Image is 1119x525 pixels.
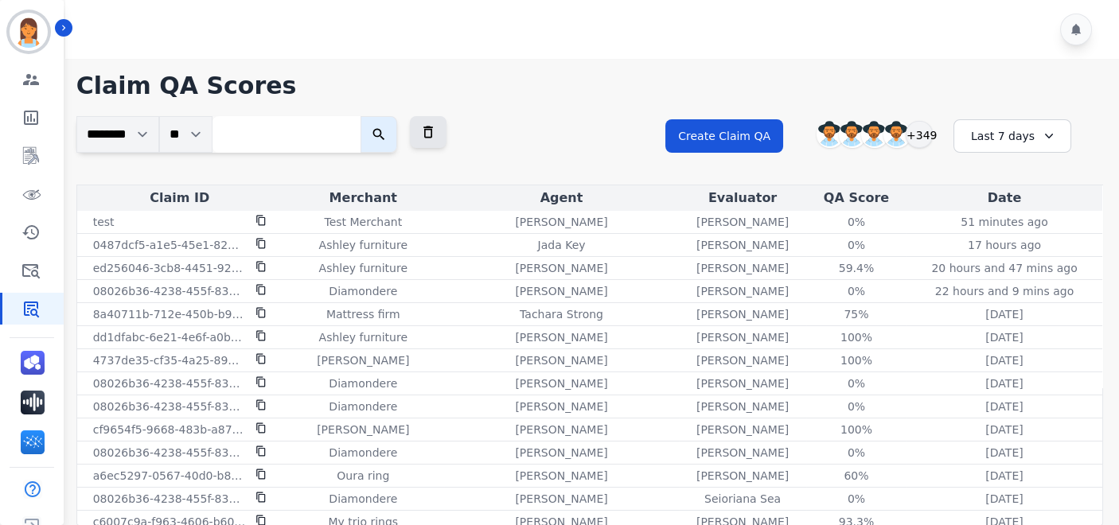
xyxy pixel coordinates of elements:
[93,399,246,414] p: 08026b36-4238-455f-832e-bcdcc263af9a
[696,375,789,391] p: [PERSON_NAME]
[985,375,1023,391] p: [DATE]
[515,283,607,299] p: [PERSON_NAME]
[821,306,892,322] div: 75%
[515,399,607,414] p: [PERSON_NAME]
[696,468,789,484] p: [PERSON_NAME]
[317,352,409,368] p: [PERSON_NAME]
[10,13,48,51] img: Bordered avatar
[931,260,1077,276] p: 20 hours and 47 mins ago
[821,422,892,437] div: 100%
[682,189,803,208] div: Evaluator
[515,445,607,461] p: [PERSON_NAME]
[985,491,1023,507] p: [DATE]
[696,445,789,461] p: [PERSON_NAME]
[329,375,397,391] p: Diamondere
[809,189,903,208] div: QA Score
[515,491,607,507] p: [PERSON_NAME]
[329,283,397,299] p: Diamondere
[985,329,1023,345] p: [DATE]
[821,491,892,507] div: 0%
[665,119,783,153] button: Create Claim QA
[329,445,397,461] p: Diamondere
[696,237,789,253] p: [PERSON_NAME]
[821,468,892,484] div: 60%
[76,72,1103,100] h1: Claim QA Scores
[515,352,607,368] p: [PERSON_NAME]
[326,306,400,322] p: Mattress firm
[821,352,892,368] div: 100%
[337,468,389,484] p: Oura ring
[93,491,246,507] p: 08026b36-4238-455f-832e-bcdcc263af9a
[985,445,1023,461] p: [DATE]
[910,189,1099,208] div: Date
[821,445,892,461] div: 0%
[515,468,607,484] p: [PERSON_NAME]
[329,491,397,507] p: Diamondere
[319,237,407,253] p: Ashley furniture
[317,422,409,437] p: [PERSON_NAME]
[93,422,246,437] p: cf9654f5-9668-483b-a876-e0006aa8fbce
[696,260,789,276] p: [PERSON_NAME]
[515,214,607,230] p: [PERSON_NAME]
[704,491,781,507] p: Seioriana Sea
[93,237,246,253] p: 0487dcf5-a1e5-45e1-8279-50de5b7f1e88
[961,214,1047,230] p: 51 minutes ago
[319,329,407,345] p: Ashley furniture
[821,214,892,230] div: 0%
[696,283,789,299] p: [PERSON_NAME]
[985,399,1023,414] p: [DATE]
[93,329,246,345] p: dd1dfabc-6e21-4e6f-a0bd-137011f4ed52
[821,283,892,299] div: 0%
[93,260,246,276] p: ed256046-3cb8-4451-9222-f3cb19bcf51e
[447,189,676,208] div: Agent
[324,214,402,230] p: Test Merchant
[80,189,279,208] div: Claim ID
[93,468,246,484] p: a6ec5297-0567-40d0-b81f-8e59e01dd74e
[93,283,246,299] p: 08026b36-4238-455f-832e-bcdcc263af9a
[985,306,1023,322] p: [DATE]
[821,399,892,414] div: 0%
[696,214,789,230] p: [PERSON_NAME]
[515,375,607,391] p: [PERSON_NAME]
[93,214,115,230] p: test
[906,121,933,148] div: +349
[821,329,892,345] div: 100%
[515,329,607,345] p: [PERSON_NAME]
[985,422,1023,437] p: [DATE]
[286,189,441,208] div: Merchant
[696,422,789,437] p: [PERSON_NAME]
[821,375,892,391] div: 0%
[696,399,789,414] p: [PERSON_NAME]
[935,283,1074,299] p: 22 hours and 9 mins ago
[93,306,246,322] p: 8a40711b-712e-450b-b982-5f8aa72817fc
[985,352,1023,368] p: [DATE]
[696,306,789,322] p: [PERSON_NAME]
[821,237,892,253] div: 0%
[985,468,1023,484] p: [DATE]
[696,352,789,368] p: [PERSON_NAME]
[93,375,246,391] p: 08026b36-4238-455f-832e-bcdcc263af9a
[968,237,1041,253] p: 17 hours ago
[520,306,603,322] p: Tachara Strong
[515,260,607,276] p: [PERSON_NAME]
[953,119,1071,153] div: Last 7 days
[93,352,246,368] p: 4737de35-cf35-4a25-898c-0d8025ca9174
[93,445,246,461] p: 08026b36-4238-455f-832e-bcdcc263af9a
[821,260,892,276] div: 59.4%
[538,237,586,253] p: Jada Key
[329,399,397,414] p: Diamondere
[696,329,789,345] p: [PERSON_NAME]
[515,422,607,437] p: [PERSON_NAME]
[319,260,407,276] p: Ashley furniture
